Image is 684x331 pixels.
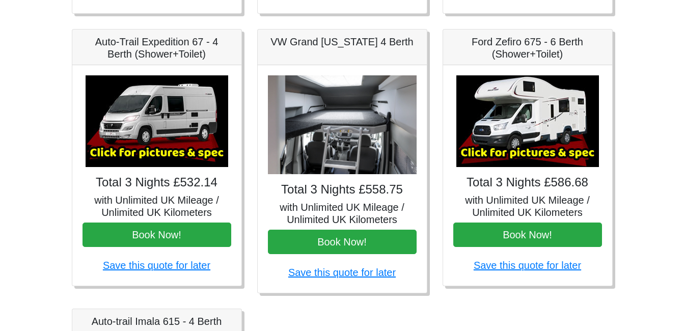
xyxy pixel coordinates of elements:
a: Save this quote for later [474,260,581,271]
button: Book Now! [268,230,417,254]
a: Save this quote for later [103,260,210,271]
h5: Auto-trail Imala 615 - 4 Berth [83,315,231,327]
img: Ford Zefiro 675 - 6 Berth (Shower+Toilet) [456,75,599,167]
img: VW Grand California 4 Berth [268,75,417,175]
h5: with Unlimited UK Mileage / Unlimited UK Kilometers [83,194,231,218]
h5: Ford Zefiro 675 - 6 Berth (Shower+Toilet) [453,36,602,60]
h4: Total 3 Nights £586.68 [453,175,602,190]
h5: VW Grand [US_STATE] 4 Berth [268,36,417,48]
img: Auto-Trail Expedition 67 - 4 Berth (Shower+Toilet) [86,75,228,167]
button: Book Now! [453,223,602,247]
a: Save this quote for later [288,267,396,278]
h5: with Unlimited UK Mileage / Unlimited UK Kilometers [453,194,602,218]
h4: Total 3 Nights £532.14 [83,175,231,190]
button: Book Now! [83,223,231,247]
h5: Auto-Trail Expedition 67 - 4 Berth (Shower+Toilet) [83,36,231,60]
h4: Total 3 Nights £558.75 [268,182,417,197]
h5: with Unlimited UK Mileage / Unlimited UK Kilometers [268,201,417,226]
